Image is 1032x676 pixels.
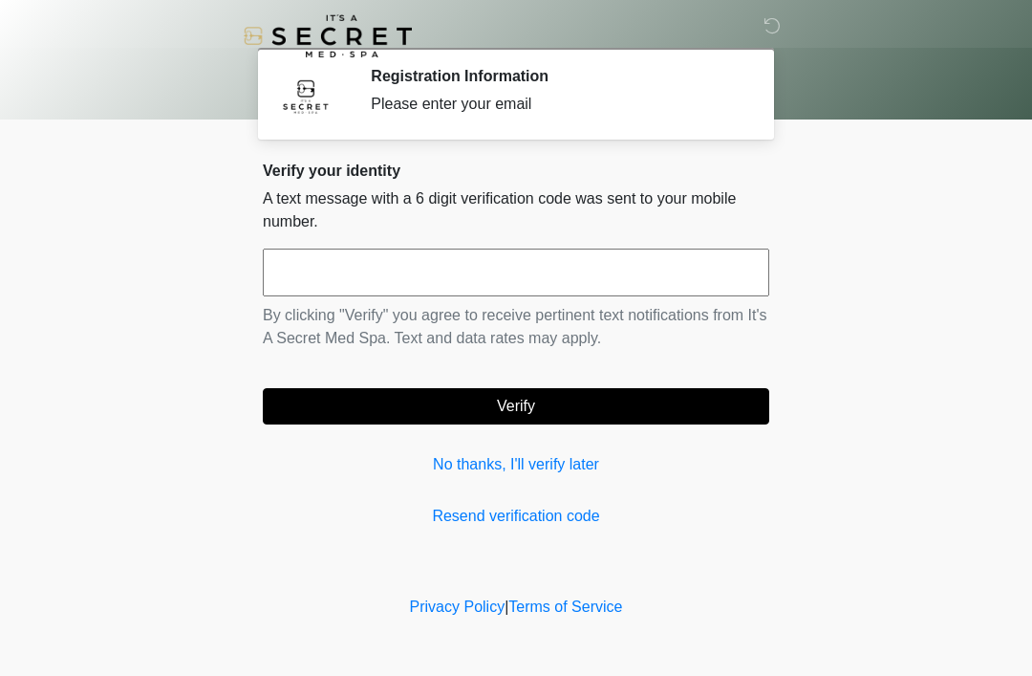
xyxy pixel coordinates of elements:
[371,93,741,116] div: Please enter your email
[263,388,769,425] button: Verify
[263,162,769,180] h2: Verify your identity
[263,505,769,528] a: Resend verification code
[277,67,334,124] img: Agent Avatar
[410,599,505,615] a: Privacy Policy
[244,14,412,57] img: It's A Secret Med Spa Logo
[505,599,508,615] a: |
[263,453,769,476] a: No thanks, I'll verify later
[508,599,622,615] a: Terms of Service
[263,187,769,233] p: A text message with a 6 digit verification code was sent to your mobile number.
[371,67,741,85] h2: Registration Information
[263,304,769,350] p: By clicking "Verify" you agree to receive pertinent text notifications from It's A Secret Med Spa...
